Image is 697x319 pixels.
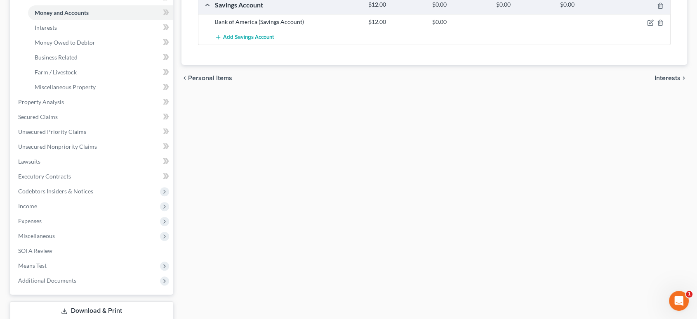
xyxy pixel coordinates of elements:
span: Add Savings Account [223,34,274,40]
a: Miscellaneous Property [28,80,173,95]
button: Interests chevron_right [655,75,687,81]
a: Property Analysis [12,95,173,110]
span: Expenses [18,217,42,224]
a: Unsecured Priority Claims [12,124,173,139]
span: Executory Contracts [18,173,71,180]
a: Interests [28,20,173,35]
a: SOFA Review [12,243,173,258]
i: chevron_right [681,75,687,81]
span: Lawsuits [18,158,40,165]
span: Money Owed to Debtor [35,39,95,46]
span: Personal Items [188,75,232,81]
div: $0.00 [556,1,620,9]
span: Property Analysis [18,98,64,105]
span: SOFA Review [18,247,52,254]
div: $0.00 [428,18,492,26]
span: Unsecured Priority Claims [18,128,86,135]
iframe: Intercom live chat [669,291,689,311]
div: $12.00 [364,18,428,26]
div: $12.00 [364,1,428,9]
a: Money Owed to Debtor [28,35,173,50]
button: chevron_left Personal Items [181,75,232,81]
div: Savings Account [211,0,364,9]
span: Unsecured Nonpriority Claims [18,143,97,150]
a: Executory Contracts [12,169,173,184]
div: Bank of America (Savings Account) [211,18,364,26]
span: Farm / Livestock [35,69,77,76]
span: 1 [686,291,692,298]
a: Unsecured Nonpriority Claims [12,139,173,154]
span: Miscellaneous Property [35,83,96,90]
span: Money and Accounts [35,9,89,16]
span: Business Related [35,54,78,61]
div: $0.00 [492,1,556,9]
span: Means Test [18,262,47,269]
a: Lawsuits [12,154,173,169]
span: Interests [655,75,681,81]
button: Add Savings Account [215,29,274,45]
a: Secured Claims [12,110,173,124]
a: Farm / Livestock [28,65,173,80]
span: Interests [35,24,57,31]
i: chevron_left [181,75,188,81]
a: Money and Accounts [28,5,173,20]
div: $0.00 [428,1,492,9]
span: Codebtors Insiders & Notices [18,188,93,195]
span: Secured Claims [18,113,58,120]
span: Additional Documents [18,277,76,284]
a: Business Related [28,50,173,65]
span: Income [18,202,37,209]
span: Miscellaneous [18,232,55,239]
